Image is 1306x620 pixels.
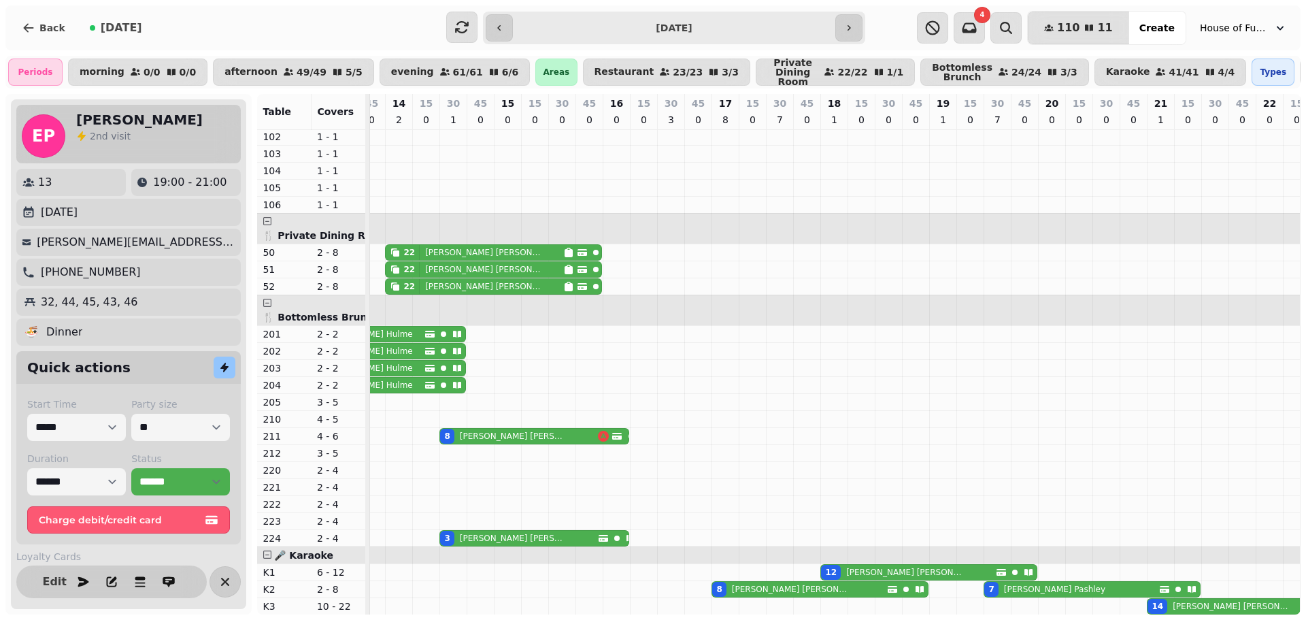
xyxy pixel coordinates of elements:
[263,532,306,545] p: 224
[317,246,361,259] p: 2 - 8
[263,446,306,460] p: 212
[263,463,306,477] p: 220
[1290,97,1303,110] p: 15
[380,59,531,86] button: evening61/616/6
[1152,601,1163,612] div: 14
[1154,97,1167,110] p: 21
[1028,12,1129,44] button: 11011
[1018,97,1031,110] p: 45
[501,97,514,110] p: 15
[529,113,540,127] p: 0
[263,130,306,144] p: 102
[263,429,306,443] p: 211
[317,532,361,545] p: 2 - 4
[1182,113,1193,127] p: 0
[448,113,458,140] p: 11
[317,181,361,195] p: 1 - 1
[263,263,306,276] p: 51
[583,97,596,110] p: 45
[317,280,361,293] p: 2 - 8
[1011,67,1041,77] p: 24 / 24
[317,106,354,117] span: Covers
[90,131,96,142] span: 2
[420,113,431,127] p: 0
[317,327,361,341] p: 2 - 2
[595,67,654,78] p: Restaurant
[263,497,306,511] p: 222
[80,67,124,78] p: morning
[556,113,567,127] p: 0
[583,59,750,86] button: Restaurant23/233/3
[747,113,758,127] p: 0
[263,395,306,409] p: 205
[722,67,739,77] p: 3 / 3
[910,113,921,127] p: 0
[41,204,78,221] p: [DATE]
[825,567,837,578] div: 12
[1100,97,1113,110] p: 30
[317,344,361,358] p: 2 - 2
[610,97,623,110] p: 16
[720,113,731,127] p: 8
[41,294,137,310] p: 32, 44, 45, 43, 46
[846,567,963,578] p: [PERSON_NAME] [PERSON_NAME]
[988,584,994,595] div: 7
[746,97,759,110] p: 15
[774,113,785,127] p: 7
[732,584,849,595] p: [PERSON_NAME] [PERSON_NAME]
[224,67,278,78] p: afternoon
[937,113,948,140] p: 13
[1097,22,1112,33] span: 11
[263,327,306,341] p: 201
[263,312,379,323] span: 🍴 Bottomless Brunch
[317,480,361,494] p: 2 - 4
[425,247,544,258] p: [PERSON_NAME] [PERSON_NAME]
[420,97,433,110] p: 15
[1209,113,1220,127] p: 0
[263,583,306,596] p: K2
[317,198,361,212] p: 1 - 1
[263,198,306,212] p: 106
[1045,97,1058,110] p: 20
[882,97,895,110] p: 30
[274,550,333,561] span: 🎤 Karaoke
[529,97,541,110] p: 15
[263,246,306,259] p: 50
[263,480,306,494] p: 221
[1200,21,1268,35] span: House of Fu Manchester
[535,59,577,86] div: Areas
[41,568,68,595] button: Edit
[1094,59,1246,86] button: Karaoke41/414/4
[263,280,306,293] p: 52
[213,59,374,86] button: afternoon49/495/5
[263,600,306,613] p: K3
[317,361,361,375] p: 2 - 2
[68,59,207,86] button: morning0/00/0
[673,67,703,77] p: 23 / 23
[444,533,450,544] div: 3
[263,147,306,161] p: 103
[1169,67,1199,77] p: 41 / 41
[855,97,868,110] p: 15
[1264,113,1275,127] p: 0
[101,22,142,33] span: [DATE]
[27,452,126,466] label: Duration
[1182,97,1194,110] p: 15
[425,264,544,275] p: [PERSON_NAME] [PERSON_NAME]
[992,113,1003,127] p: 7
[46,576,63,587] span: Edit
[27,358,131,377] h2: Quick actions
[403,247,415,258] div: 22
[24,324,38,340] p: 🍜
[920,59,1089,86] button: Bottomless Brunch24/243/3
[1128,12,1186,44] button: Create
[76,110,203,129] h2: [PERSON_NAME]
[365,97,378,110] p: 45
[403,281,415,292] div: 22
[828,113,839,140] p: 12
[8,59,63,86] div: Periods
[90,129,131,143] p: visit
[1046,113,1057,127] p: 0
[1060,67,1077,77] p: 3 / 3
[447,97,460,110] p: 30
